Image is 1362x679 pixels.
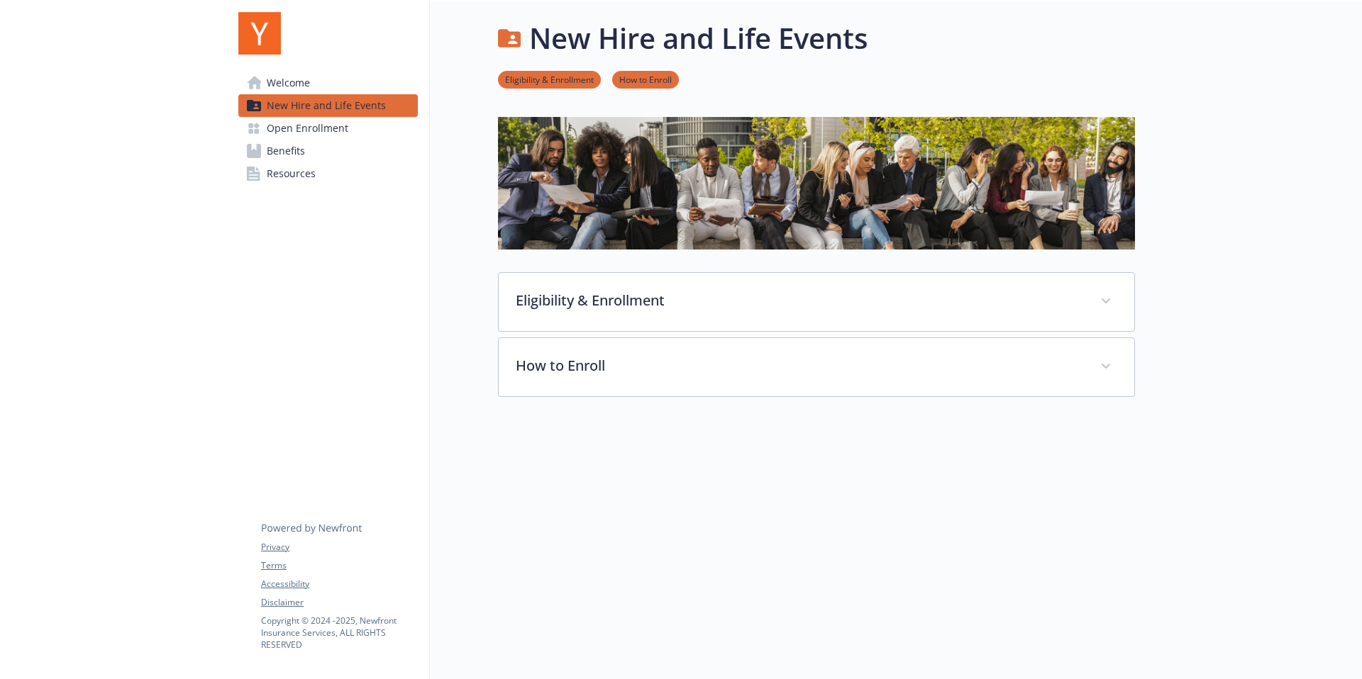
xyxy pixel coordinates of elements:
[267,117,348,140] span: Open Enrollment
[238,140,418,162] a: Benefits
[238,72,418,94] a: Welcome
[516,290,1083,311] p: Eligibility & Enrollment
[516,355,1083,376] p: How to Enroll
[267,162,316,185] span: Resources
[238,94,418,117] a: New Hire and Life Events
[529,17,868,60] h1: New Hire and Life Events
[261,578,417,590] a: Accessibility
[499,338,1134,396] div: How to Enroll
[499,273,1134,331] div: Eligibility & Enrollment
[238,117,418,140] a: Open Enrollment
[267,94,386,117] span: New Hire and Life Events
[267,72,310,94] span: Welcome
[498,117,1135,249] img: new hire page banner
[267,140,305,162] span: Benefits
[498,72,601,86] a: Eligibility & Enrollment
[261,541,417,554] a: Privacy
[261,596,417,609] a: Disclaimer
[261,615,417,651] p: Copyright © 2024 - 2025 , Newfront Insurance Services, ALL RIGHTS RESERVED
[612,72,679,86] a: How to Enroll
[261,559,417,572] a: Terms
[238,162,418,185] a: Resources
